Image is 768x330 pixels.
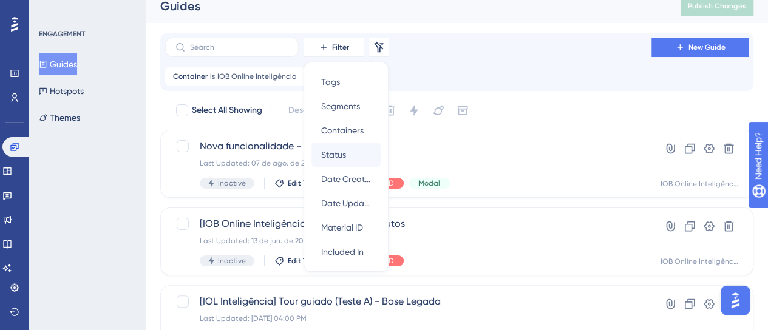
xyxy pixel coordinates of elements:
[311,240,381,264] button: Included In
[311,118,381,143] button: Containers
[200,158,617,168] div: Last Updated: 07 de ago. de 2025 03:24 PM
[39,29,85,39] div: ENGAGEMENT
[321,244,364,259] span: Included In
[311,143,381,167] button: Status
[321,196,371,210] span: Date Updated
[651,38,749,57] button: New Guide
[288,256,319,266] span: Edit Tags
[190,43,288,52] input: Search
[321,220,363,235] span: Material ID
[288,103,322,118] span: Deselect
[418,178,440,188] span: Modal
[311,215,381,240] button: Material ID
[661,257,738,266] div: IOB Online Inteligência
[277,99,333,121] button: Deselect
[717,282,753,318] iframe: UserGuiding AI Assistant Launcher
[210,72,215,81] span: is
[200,294,617,309] span: [IOL Inteligência] Tour guiado (Teste A) - Base Legada
[321,123,364,138] span: Containers
[39,53,77,75] button: Guides
[39,107,80,129] button: Themes
[217,72,297,81] span: IOB Online Inteligência
[321,75,340,89] span: Tags
[200,236,617,246] div: Last Updated: 13 de jun. de 2025 01:29 PM
[688,42,726,52] span: New Guide
[311,94,381,118] button: Segments
[173,72,208,81] span: Container
[304,38,364,57] button: Filter
[321,99,360,113] span: Segments
[200,139,617,153] span: Nova funcionalidade - simulador RT
[274,178,319,188] button: Edit Tags
[311,191,381,215] button: Date Updated
[29,3,76,18] span: Need Help?
[321,147,346,162] span: Status
[661,179,738,189] div: IOB Online Inteligência
[311,167,381,191] button: Date Created
[218,256,246,266] span: Inactive
[192,103,262,118] span: Select All Showing
[218,178,246,188] span: Inactive
[39,80,84,102] button: Hotspots
[321,172,371,186] span: Date Created
[288,178,319,188] span: Edit Tags
[200,217,617,231] span: [IOB Online Inteligência] Acesso aos produtos
[274,256,319,266] button: Edit Tags
[311,70,381,94] button: Tags
[200,314,617,323] div: Last Updated: [DATE] 04:00 PM
[332,42,349,52] span: Filter
[688,1,746,11] span: Publish Changes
